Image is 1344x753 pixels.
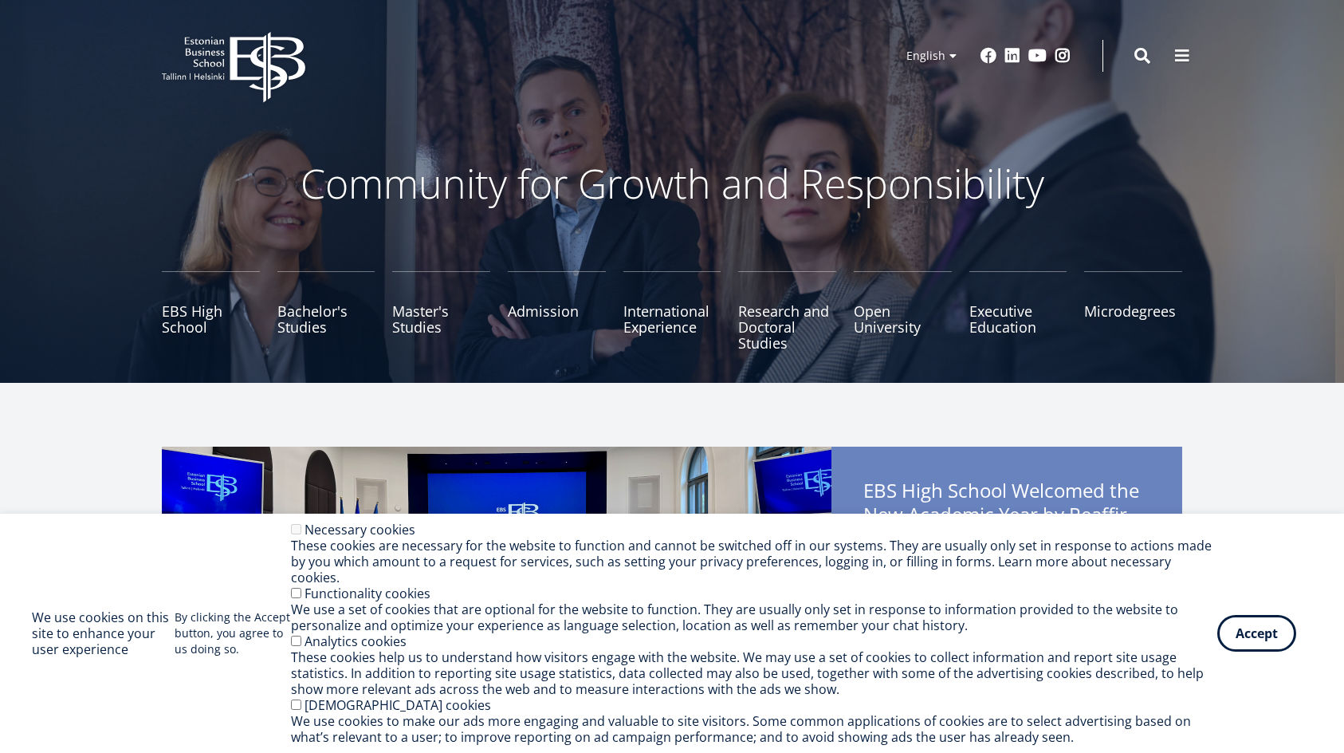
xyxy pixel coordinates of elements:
a: Instagram [1055,48,1071,64]
a: Master's Studies [392,271,490,351]
a: Admission [508,271,606,351]
a: Executive Education [969,271,1067,351]
div: We use a set of cookies that are optional for the website to function. They are usually only set ... [291,601,1217,633]
img: a [162,447,831,750]
a: Facebook [980,48,996,64]
label: Necessary cookies [305,521,415,538]
a: Bachelor's Studies [277,271,375,351]
a: EBS High School [162,271,260,351]
button: Accept [1217,615,1296,652]
label: [DEMOGRAPHIC_DATA] cookies [305,696,491,714]
div: These cookies help us to understand how visitors engage with the website. We may use a set of coo... [291,649,1217,697]
h2: We use cookies on this site to enhance your user experience [32,609,175,657]
p: Community for Growth and Responsibility [250,160,1094,207]
a: Microdegrees [1084,271,1182,351]
a: Research and Doctoral Studies [738,271,836,351]
p: By clicking the Accept button, you agree to us doing so. [175,609,291,657]
a: Open University [854,271,952,351]
label: Functionality cookies [305,585,430,602]
a: Linkedin [1004,48,1020,64]
span: EBS High School Welcomed the [863,479,1150,531]
div: These cookies are necessary for the website to function and cannot be switched off in our systems... [291,538,1217,585]
label: Analytics cookies [305,633,407,650]
a: Youtube [1028,48,1047,64]
a: International Experience [623,271,721,351]
div: We use cookies to make our ads more engaging and valuable to site visitors. Some common applicati... [291,713,1217,745]
span: New Academic Year by Reaffirming Its Core Values [863,503,1150,526]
